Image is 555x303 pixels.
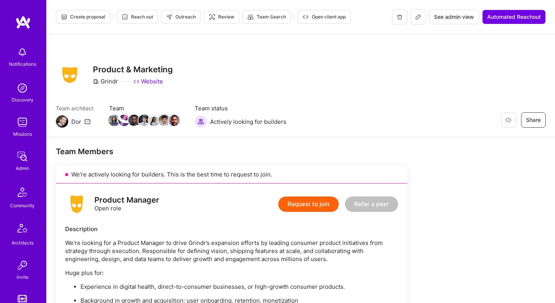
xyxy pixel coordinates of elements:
[169,114,179,127] a: Team Member Avatar
[278,196,339,212] button: Request to join
[56,65,84,85] img: Company Logo
[84,118,91,125] i: icon Mail
[242,10,291,24] button: Team Search
[482,10,546,24] button: Automated Reachout
[61,14,67,20] i: icon Proposal
[93,65,173,74] h3: Product & Marketing
[210,118,286,126] span: Actively looking for builders
[18,295,27,302] img: tokens
[109,114,119,127] a: Team Member Avatar
[56,104,94,112] span: Team architect
[65,193,88,216] img: logo
[133,77,163,85] a: Website
[93,78,99,85] i: icon CompanyGray
[159,114,169,127] a: Team Member Avatar
[65,225,398,233] div: Description
[16,164,29,172] div: Admin
[13,130,32,138] div: Missions
[118,115,130,126] img: Team Member Avatar
[13,183,32,201] img: Community
[429,10,479,24] button: See admin view
[9,60,36,68] div: Notifications
[15,115,30,130] img: teamwork
[56,115,68,128] img: Team Architect
[122,13,153,20] span: Reach out
[108,115,120,126] img: Team Member Avatar
[61,13,105,20] span: Create proposal
[65,239,398,263] p: We're looking for a Product Manager to drive Grindr’s expansion efforts by leading consumer produ...
[168,115,180,126] img: Team Member Avatar
[81,283,398,291] p: Experience in digital health, direct-to-consumer businesses, or high-growth consumer products.
[149,114,159,127] a: Team Member Avatar
[195,115,207,128] img: Actively looking for builders
[13,220,32,239] img: Architects
[56,147,407,156] div: Team Members
[109,104,179,112] span: Team
[204,10,239,24] button: Review
[94,196,159,204] div: Product Manager
[15,45,30,60] img: bell
[15,80,30,96] img: discovery
[521,112,546,128] button: Share
[166,13,196,20] span: Outreach
[138,115,150,126] img: Team Member Avatar
[128,115,140,126] img: Team Member Avatar
[94,196,159,212] div: Open role
[195,104,286,112] span: Team status
[10,201,35,210] div: Community
[15,258,30,273] img: Invite
[434,13,474,21] span: See admin view
[345,196,398,212] button: Refer a peer
[65,269,398,277] p: Huge plus for:
[119,114,129,127] a: Team Member Avatar
[12,96,34,104] div: Discovery
[56,10,110,24] button: Create proposal
[209,14,215,20] i: icon Targeter
[161,10,201,24] button: Outreach
[71,118,81,126] div: Dor
[148,115,160,126] img: Team Member Avatar
[12,239,34,247] div: Architects
[303,13,346,20] span: Open client app
[505,117,511,123] i: icon EyeClosed
[15,149,30,164] img: admin teamwork
[93,77,118,85] div: Grindr
[117,10,158,24] button: Reach out
[209,13,234,20] span: Review
[56,166,407,183] div: We’re actively looking for builders. This is the best time to request to join.
[139,114,149,127] a: Team Member Avatar
[298,10,351,24] button: Open client app
[17,273,29,281] div: Invite
[158,115,170,126] img: Team Member Avatar
[15,15,31,29] img: logo
[526,116,541,124] span: Share
[247,13,286,20] span: Team Search
[487,13,541,21] span: Automated Reachout
[129,114,139,127] a: Team Member Avatar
